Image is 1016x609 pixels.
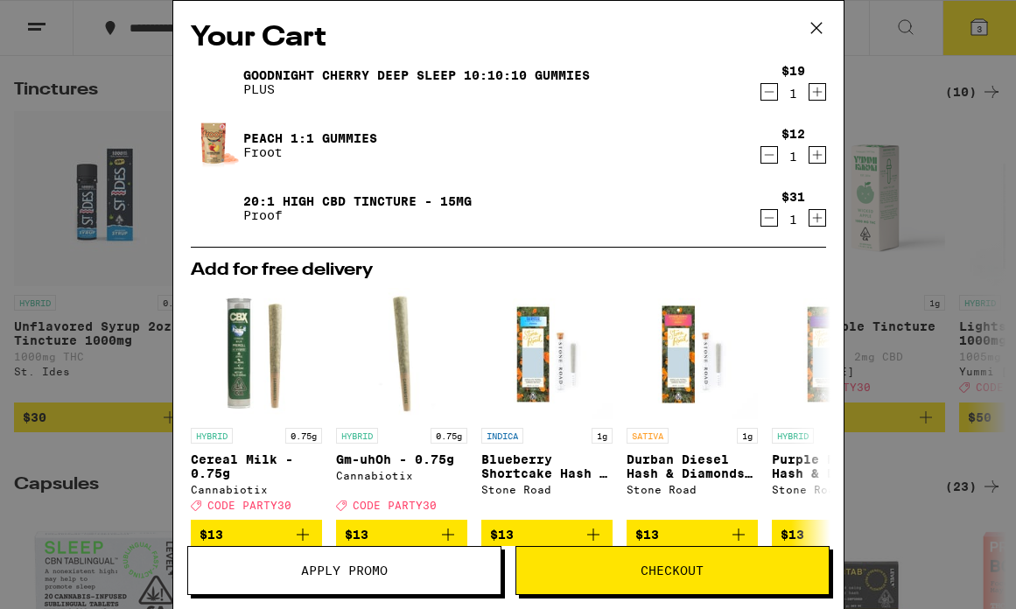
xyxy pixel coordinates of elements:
[191,288,322,419] img: Cannabiotix - Cereal Milk - 0.75g
[635,528,659,542] span: $13
[481,484,613,495] div: Stone Road
[336,520,467,549] button: Add to bag
[592,428,613,444] p: 1g
[481,452,613,480] p: Blueberry Shortcake Hash & Diamond Infused - 1g
[191,520,322,549] button: Add to bag
[431,428,467,444] p: 0.75g
[187,546,501,595] button: Apply Promo
[781,150,805,164] div: 1
[336,428,378,444] p: HYBRID
[301,564,388,577] span: Apply Promo
[336,288,467,419] img: Cannabiotix - Gm-uhOh - 0.75g
[336,288,467,520] a: Open page for Gm-uhOh - 0.75g from Cannabiotix
[809,209,826,227] button: Increment
[772,428,814,444] p: HYBRID
[772,452,903,480] p: Purple Runtz Hash & Diamonds Infused - 1g
[627,452,758,480] p: Durban Diesel Hash & Diamonds Infused - 1g
[760,83,778,101] button: Decrement
[191,484,322,495] div: Cannabiotix
[243,194,472,208] a: 20:1 High CBD Tincture - 15mg
[481,520,613,549] button: Add to bag
[760,209,778,227] button: Decrement
[627,428,669,444] p: SATIVA
[809,83,826,101] button: Increment
[641,564,704,577] span: Checkout
[627,288,758,520] a: Open page for Durban Diesel Hash & Diamonds Infused - 1g from Stone Road
[781,190,805,204] div: $31
[191,18,826,58] h2: Your Cart
[11,12,126,26] span: Hi. Need any help?
[191,58,240,107] img: Goodnight Cherry Deep Sleep 10:10:10 Gummies
[353,500,437,511] span: CODE PARTY30
[191,452,322,480] p: Cereal Milk - 0.75g
[243,131,377,145] a: Peach 1:1 Gummies
[490,528,514,542] span: $13
[345,528,368,542] span: $13
[809,146,826,164] button: Increment
[200,528,223,542] span: $13
[481,428,523,444] p: INDICA
[772,484,903,495] div: Stone Road
[191,184,240,233] img: 20:1 High CBD Tincture - 15mg
[627,520,758,549] button: Add to bag
[191,122,240,169] img: Peach 1:1 Gummies
[243,208,472,222] p: Proof
[481,288,613,520] a: Open page for Blueberry Shortcake Hash & Diamond Infused - 1g from Stone Road
[336,470,467,481] div: Cannabiotix
[207,500,291,511] span: CODE PARTY30
[772,520,903,549] button: Add to bag
[336,452,467,466] p: Gm-uhOh - 0.75g
[781,528,804,542] span: $13
[772,288,903,419] img: Stone Road - Purple Runtz Hash & Diamonds Infused - 1g
[772,288,903,520] a: Open page for Purple Runtz Hash & Diamonds Infused - 1g from Stone Road
[781,127,805,141] div: $12
[781,87,805,101] div: 1
[781,64,805,78] div: $19
[243,82,590,96] p: PLUS
[627,288,758,419] img: Stone Road - Durban Diesel Hash & Diamonds Infused - 1g
[243,145,377,159] p: Froot
[191,262,826,279] h2: Add for free delivery
[627,484,758,495] div: Stone Road
[191,288,322,520] a: Open page for Cereal Milk - 0.75g from Cannabiotix
[781,213,805,227] div: 1
[515,546,830,595] button: Checkout
[760,146,778,164] button: Decrement
[737,428,758,444] p: 1g
[285,428,322,444] p: 0.75g
[481,288,613,419] img: Stone Road - Blueberry Shortcake Hash & Diamond Infused - 1g
[243,68,590,82] a: Goodnight Cherry Deep Sleep 10:10:10 Gummies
